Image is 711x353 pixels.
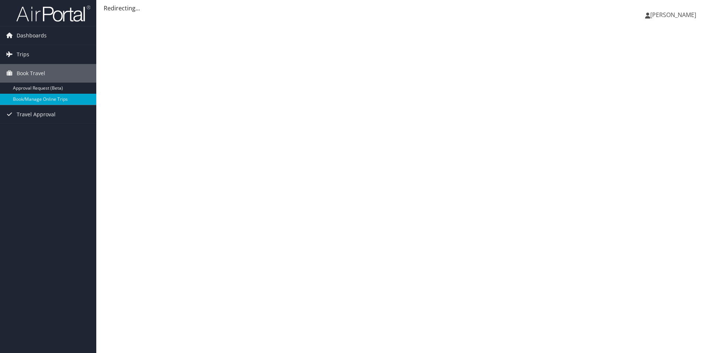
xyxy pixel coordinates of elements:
[17,26,47,45] span: Dashboards
[17,45,29,64] span: Trips
[104,4,704,13] div: Redirecting...
[17,64,45,83] span: Book Travel
[17,105,56,124] span: Travel Approval
[16,5,90,22] img: airportal-logo.png
[650,11,696,19] span: [PERSON_NAME]
[645,4,704,26] a: [PERSON_NAME]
